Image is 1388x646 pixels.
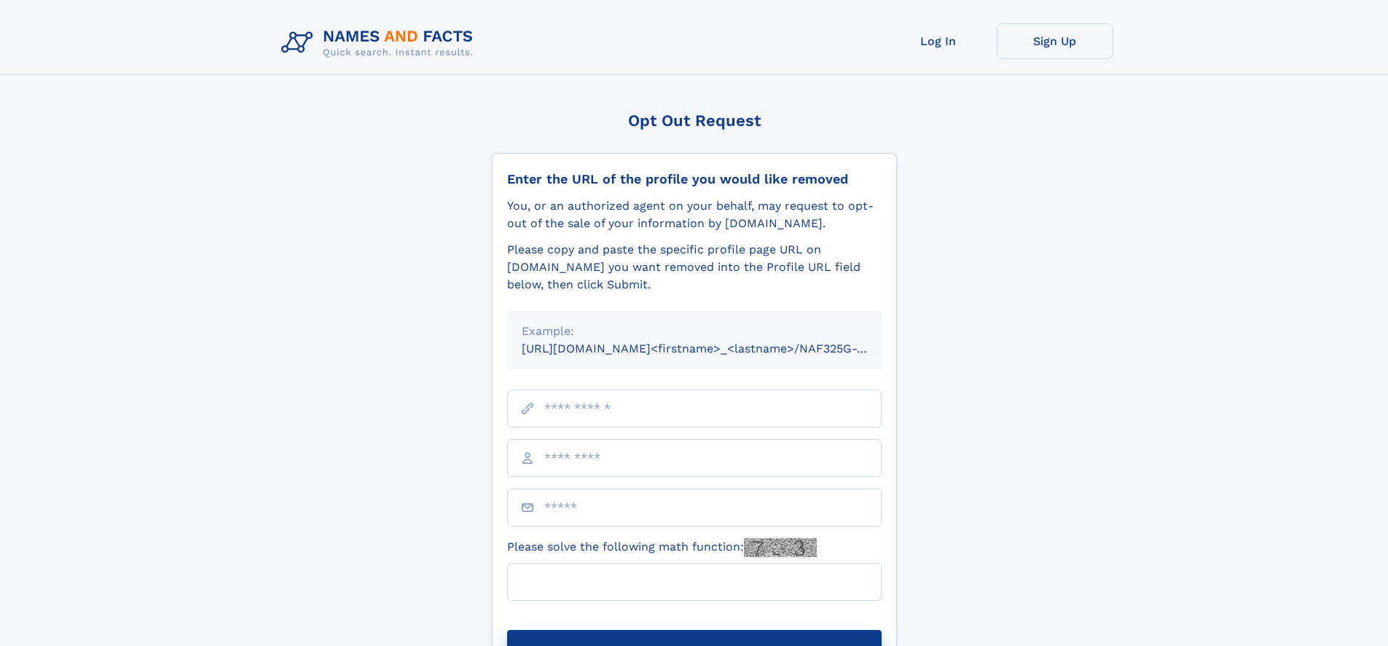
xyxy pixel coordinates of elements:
[507,538,817,557] label: Please solve the following math function:
[997,23,1113,59] a: Sign Up
[492,111,897,130] div: Opt Out Request
[522,342,909,355] small: [URL][DOMAIN_NAME]<firstname>_<lastname>/NAF325G-xxxxxxxx
[507,241,882,294] div: Please copy and paste the specific profile page URL on [DOMAIN_NAME] you want removed into the Pr...
[880,23,997,59] a: Log In
[522,323,867,340] div: Example:
[507,197,882,232] div: You, or an authorized agent on your behalf, may request to opt-out of the sale of your informatio...
[507,171,882,187] div: Enter the URL of the profile you would like removed
[275,23,485,63] img: Logo Names and Facts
